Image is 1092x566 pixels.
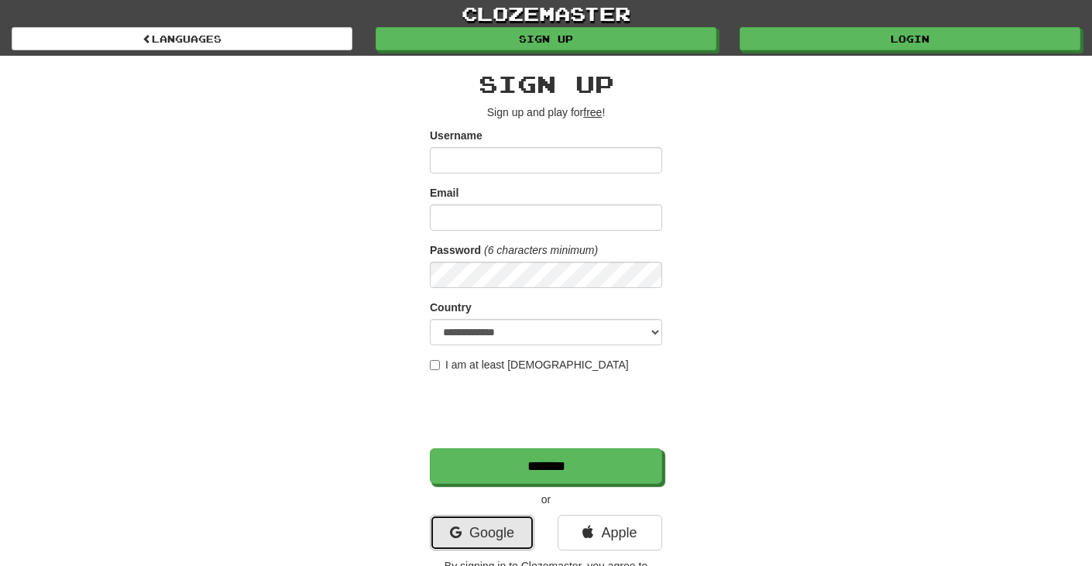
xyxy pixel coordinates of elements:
[430,300,472,315] label: Country
[430,71,662,97] h2: Sign up
[430,357,629,372] label: I am at least [DEMOGRAPHIC_DATA]
[583,106,602,118] u: free
[740,27,1080,50] a: Login
[430,515,534,551] a: Google
[430,128,482,143] label: Username
[430,492,662,507] p: or
[430,105,662,120] p: Sign up and play for !
[12,27,352,50] a: Languages
[558,515,662,551] a: Apple
[430,185,458,201] label: Email
[430,380,665,441] iframe: reCAPTCHA
[430,242,481,258] label: Password
[376,27,716,50] a: Sign up
[484,244,598,256] em: (6 characters minimum)
[430,360,440,370] input: I am at least [DEMOGRAPHIC_DATA]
